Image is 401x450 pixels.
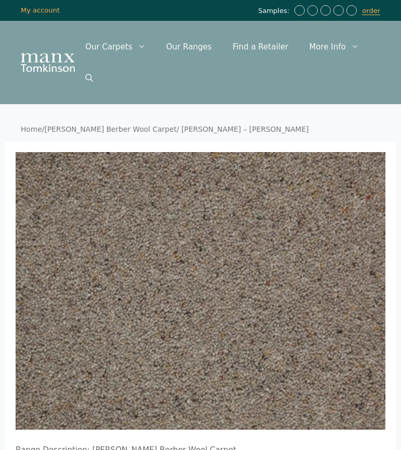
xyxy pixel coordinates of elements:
a: More Info [299,31,369,63]
a: My account [21,6,60,14]
nav: Breadcrumb [21,125,380,134]
a: Our Carpets [75,31,156,63]
a: Home [21,125,42,133]
a: Our Ranges [156,31,223,63]
a: Find a Retailer [222,31,299,63]
a: Open Search Bar [75,63,104,94]
a: order [362,7,380,15]
a: [PERSON_NAME] Berber Wool Carpet [44,125,176,133]
nav: Primary [75,31,380,94]
img: Manx Tomkinson [21,53,75,72]
span: Samples: [258,7,292,16]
